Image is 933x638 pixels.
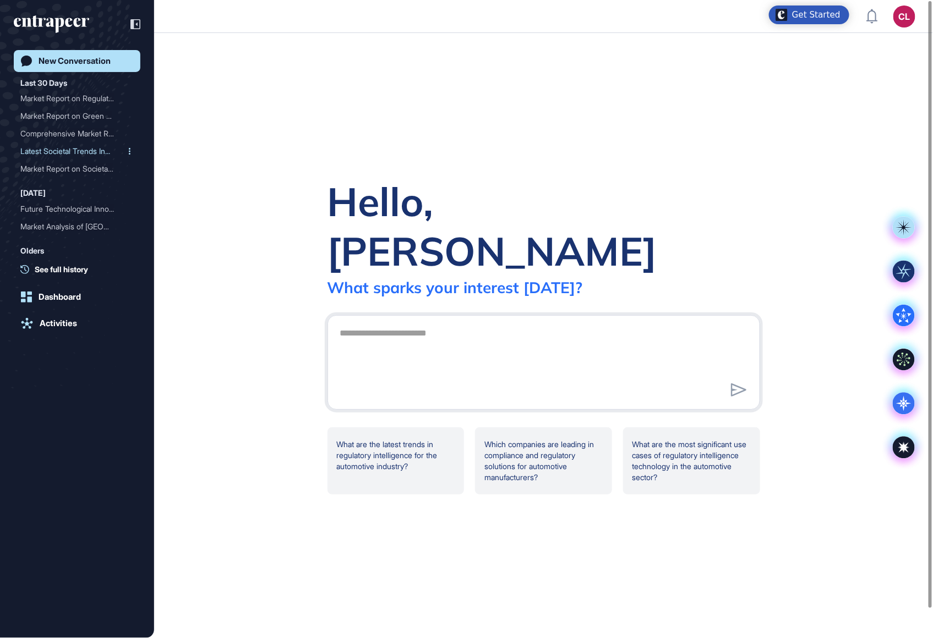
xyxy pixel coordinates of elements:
[20,107,125,125] div: Market Report on Green So...
[20,160,125,178] div: Market Report on Societal...
[20,107,134,125] div: Market Report on Green Software Engineering in Major Regions: USA, Europe, China, India, Japan, a...
[20,76,67,90] div: Last 30 Days
[39,292,81,302] div: Dashboard
[623,427,760,494] div: What are the most significant use cases of regulatory intelligence technology in the automotive s...
[14,50,140,72] a: New Conversation
[20,244,44,257] div: Olders
[20,218,125,235] div: Market Analysis of [GEOGRAPHIC_DATA]'...
[20,90,125,107] div: Market Report on Regulato...
[20,263,140,275] a: See full history
[20,142,125,160] div: Latest Societal Trends In...
[792,9,841,20] div: Get Started
[40,318,77,328] div: Activities
[893,5,915,28] button: CL
[14,286,140,308] a: Dashboard
[35,263,88,275] span: See full history
[328,177,760,276] div: Hello, [PERSON_NAME]
[14,312,140,334] a: Activities
[20,160,134,178] div: Market Report on Societal Trends
[776,9,788,21] img: launcher-image-alternative-text
[20,186,46,200] div: [DATE]
[475,427,612,494] div: Which companies are leading in compliance and regulatory solutions for automotive manufacturers?
[20,125,134,142] div: Comprehensive Market Report on AI Foundation Models Across Major Global Markets
[20,90,134,107] div: Market Report on Regulatory Intelligence Technology: Analysis and Insights for USA, Europe, and C...
[20,200,134,218] div: Future Technological Innovations in the Automotive Industry by 2035
[20,125,125,142] div: Comprehensive Market Repo...
[20,142,134,160] div: Latest Societal Trends Influencing the Automotive Industry
[20,218,134,235] div: Market Analysis of Japan's Automotive Industry and Related Technologies: Trends, Key Players, and...
[769,5,849,24] div: Open Get Started checklist
[20,200,125,218] div: Future Technological Inno...
[328,427,465,494] div: What are the latest trends in regulatory intelligence for the automotive industry?
[14,15,89,33] div: entrapeer-logo
[39,56,111,66] div: New Conversation
[328,278,583,297] div: What sparks your interest [DATE]?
